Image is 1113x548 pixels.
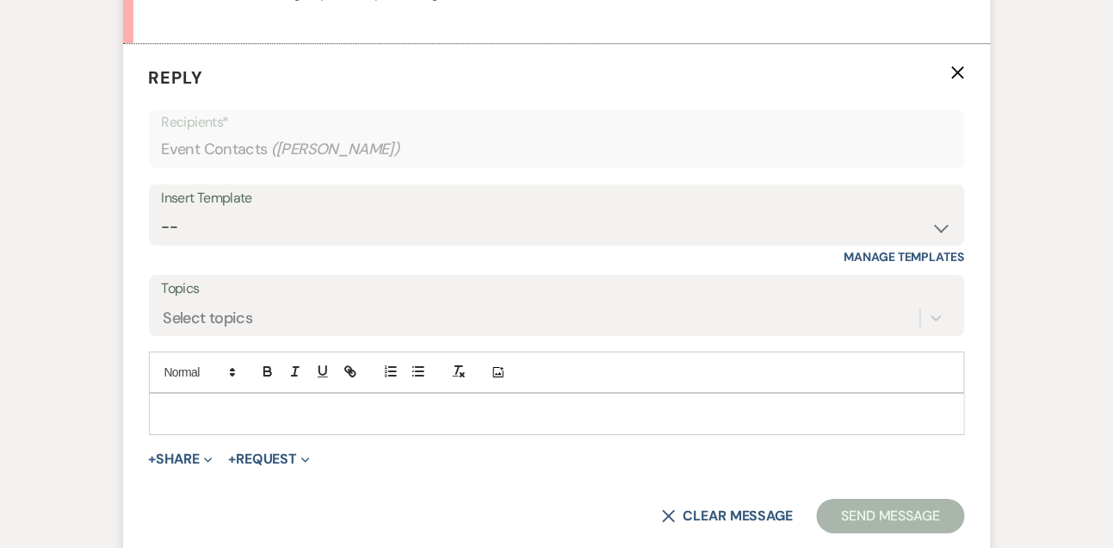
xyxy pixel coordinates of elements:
[162,111,952,134] p: Recipients*
[164,307,253,330] div: Select topics
[844,249,965,265] a: Manage Templates
[162,277,952,302] label: Topics
[149,452,157,466] span: +
[817,499,964,533] button: Send Message
[271,138,400,161] span: ( [PERSON_NAME] )
[149,452,213,466] button: Share
[162,133,952,166] div: Event Contacts
[228,452,236,466] span: +
[162,186,952,211] div: Insert Template
[149,66,204,89] span: Reply
[228,452,310,466] button: Request
[662,509,793,523] button: Clear message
